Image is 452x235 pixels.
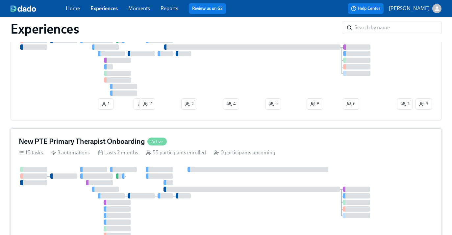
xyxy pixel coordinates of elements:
button: 4 [223,98,239,110]
a: Moments [128,5,150,12]
h4: New PTE Primary Therapist Onboarding [19,137,145,146]
img: dado [11,5,36,12]
span: Active [147,139,167,144]
input: Search by name [355,21,441,34]
button: Review us on G2 [189,3,226,14]
a: Home [66,5,80,12]
h1: Experiences [11,21,79,37]
button: 1 [98,98,113,110]
span: 2 [401,101,409,107]
div: 3 automations [51,149,90,156]
span: Help Center [351,5,380,12]
span: 2 [185,101,193,107]
button: 2 [397,98,413,110]
p: [PERSON_NAME] [389,5,430,12]
button: 6 [343,98,359,110]
div: 55 participants enrolled [146,149,206,156]
span: 5 [269,101,278,107]
button: 9 [415,98,432,110]
div: 15 tasks [19,149,43,156]
a: dado [11,5,66,12]
button: Help Center [348,3,384,14]
span: 1 [137,101,146,107]
button: 7 [139,98,155,110]
button: 2 [181,98,197,110]
button: [PERSON_NAME] [389,4,441,13]
div: Lasts 2 months [98,149,138,156]
span: 8 [310,101,319,107]
button: 8 [307,98,323,110]
span: 4 [227,101,236,107]
span: 6 [346,101,356,107]
span: 7 [143,101,152,107]
div: 0 participants upcoming [214,149,275,156]
span: 9 [419,101,428,107]
button: 5 [265,98,281,110]
span: 1 [101,101,110,107]
a: Experiences [90,5,118,12]
a: Review us on G2 [192,5,223,12]
button: 1 [134,98,149,110]
a: Reports [161,5,178,12]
